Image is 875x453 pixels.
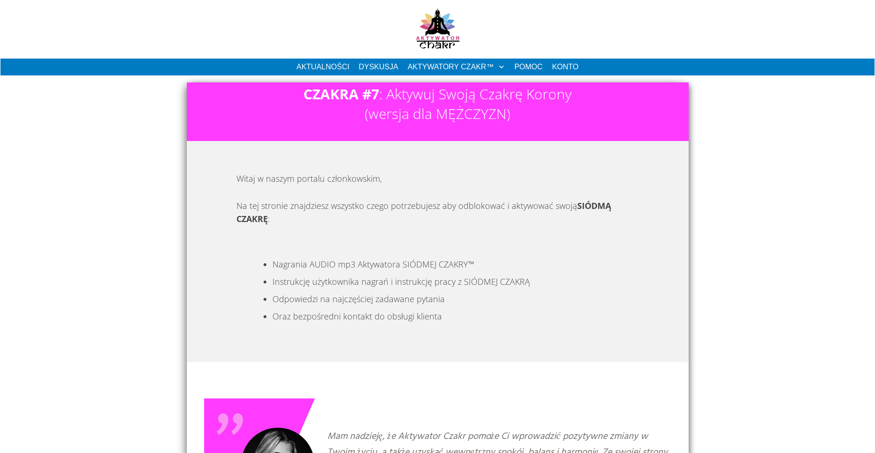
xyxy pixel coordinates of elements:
span: AKTYWATORY CZAKR™ [408,59,494,74]
a: DYSKUSJA [359,59,398,74]
li: Nagrania AUDIO mp3 Aktywatora SIÓDMEJ CZAKRY™ [272,258,639,275]
p: Witaj w naszym portalu członkowskim, Na tej stronie znajdziesz wszystko czego potrzebujesz aby od... [236,172,639,235]
strong: SIÓDMĄ CZAKRĘ [236,200,611,225]
a: AKTUALNOŚCI [296,59,349,74]
img: aktywator-chakr-transparent [414,6,461,52]
a: KONTO [552,59,579,74]
li: Instrukcję użytkownika nagrań i instrukcję pracy z SIÓDMEJ CZAKRĄ [272,275,639,292]
li: Oraz bezpośredni kontakt do obsługi klienta [272,310,639,327]
strong: CZAKRA #7 [303,84,379,104]
li: Odpowiedzi na najczęściej zadawane pytania [272,292,639,310]
a: POMOC [515,59,543,74]
h4: : Aktywuj Swoją Czakrę Korony (wersja dla MĘŻCZYZN) [187,84,688,133]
